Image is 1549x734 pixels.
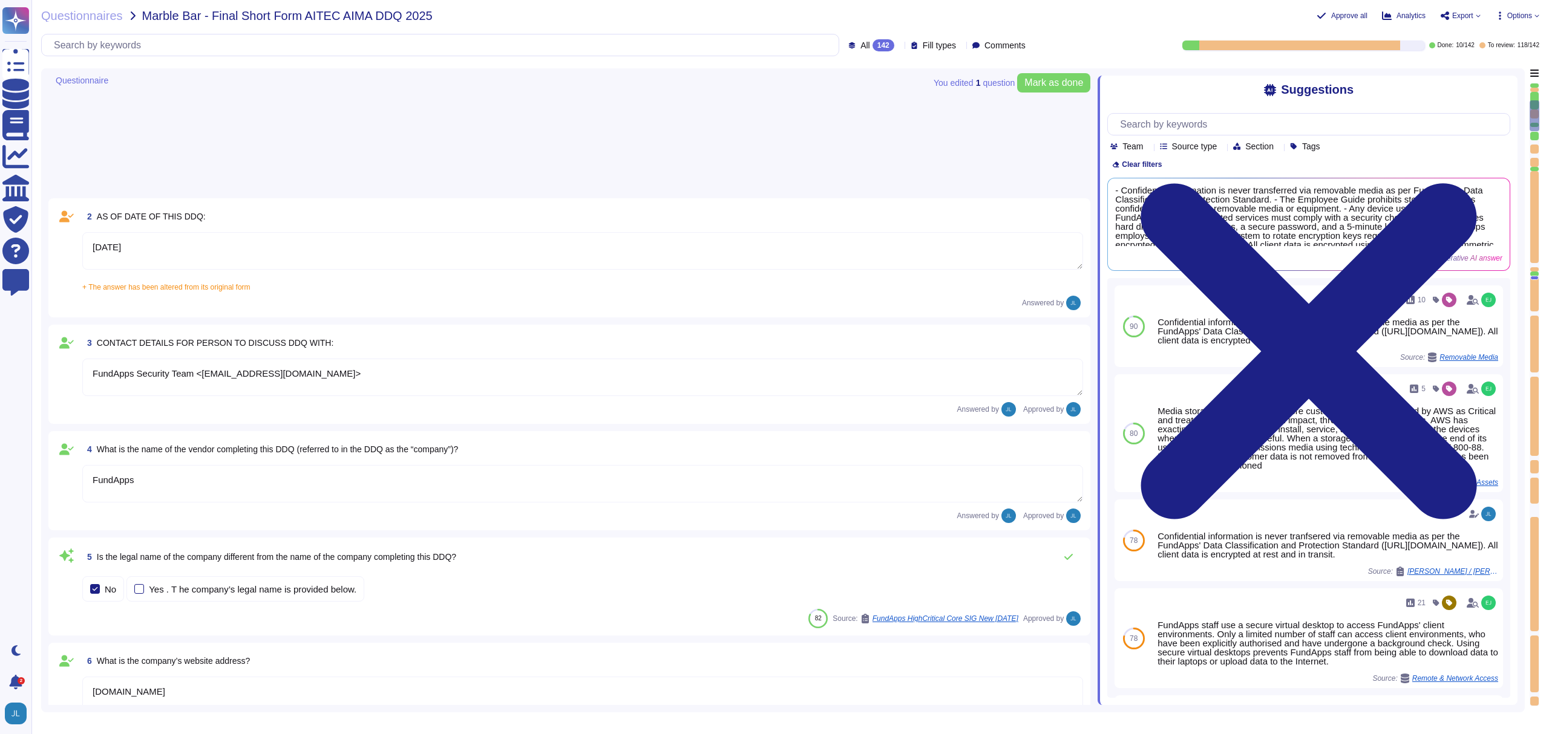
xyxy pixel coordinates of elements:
[1438,42,1454,48] span: Done:
[873,615,1018,622] span: FundApps HighCritical Core SIG New [DATE]
[923,41,956,50] span: Fill types
[82,232,1083,270] textarea: [DATE]
[1158,620,1498,666] div: FundApps staff use a secure virtual desktop to access FundApps' client environments. Only a limit...
[105,585,116,594] div: No
[976,79,981,87] b: 1
[984,41,1026,50] span: Comments
[957,512,999,519] span: Answered by
[1317,11,1367,21] button: Approve all
[97,212,206,221] span: AS OF DATE OF THIS DDQ:
[1507,12,1532,19] span: Options
[1001,508,1016,523] img: user
[97,552,456,562] span: Is the legal name of the company different from the name of the company completing this DDQ?
[1130,537,1138,544] span: 78
[1481,293,1496,307] img: user
[957,406,999,413] span: Answered by
[82,339,92,347] span: 3
[1372,674,1498,683] span: Source:
[1130,430,1138,437] span: 80
[1066,611,1081,626] img: user
[5,703,27,724] img: user
[82,465,1083,502] textarea: FundApps
[934,79,1015,87] span: You edited question
[873,39,894,51] div: 142
[1066,296,1081,310] img: user
[97,338,334,348] span: CONTACT DETAILS FOR PERSON TO DISCUSS DDQ WITH:
[1022,299,1064,307] span: Answered by
[48,34,839,56] input: Search by keywords
[1488,42,1515,48] span: To review:
[82,359,1083,396] textarea: FundApps Security Team <[EMAIL_ADDRESS][DOMAIN_NAME]>
[1114,114,1510,135] input: Search by keywords
[1481,507,1496,521] img: user
[1130,635,1138,642] span: 78
[41,10,123,22] span: Questionnaires
[860,41,870,50] span: All
[142,10,433,22] span: Marble Bar - Final Short Form AITEC AIMA DDQ 2025
[97,656,250,666] span: What is the company’s website address?
[1023,406,1064,413] span: Approved by
[82,553,92,561] span: 5
[1518,42,1539,48] span: 118 / 142
[82,283,251,291] span: + The answer has been altered from its original form
[1397,12,1426,19] span: Analytics
[1023,615,1064,622] span: Approved by
[97,444,459,454] span: What is the name of the vendor completing this DDQ (referred to in the DDQ as the “company”)?
[1130,323,1138,330] span: 90
[82,445,92,453] span: 4
[149,585,356,594] div: Yes . T he company’s legal name is provided below.
[1481,382,1496,396] img: user
[82,657,92,665] span: 6
[18,677,25,684] div: 2
[1412,675,1498,682] span: Remote & Network Access
[1456,42,1475,48] span: 10 / 142
[1001,402,1016,417] img: user
[56,76,108,85] span: Questionnaire
[815,615,822,622] span: 82
[833,614,1018,623] span: Source:
[1024,78,1083,88] span: Mark as done
[1066,402,1081,417] img: user
[1382,11,1426,21] button: Analytics
[1452,12,1473,19] span: Export
[82,212,92,221] span: 2
[82,677,1083,714] textarea: [DOMAIN_NAME]
[1331,12,1367,19] span: Approve all
[1017,73,1090,93] button: Mark as done
[1023,512,1064,519] span: Approved by
[1481,596,1496,610] img: user
[2,700,35,727] button: user
[1066,508,1081,523] img: user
